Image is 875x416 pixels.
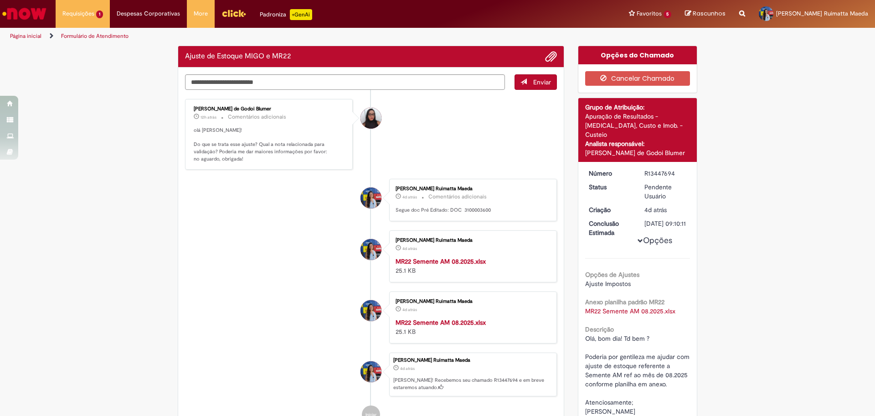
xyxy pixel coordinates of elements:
div: Padroniza [260,9,312,20]
time: 26/08/2025 12:15:56 [402,194,417,200]
span: 1 [96,10,103,18]
span: Rascunhos [693,9,726,18]
div: Hillary Akemi Ruimatta Maeda [360,239,381,260]
dt: Conclusão Estimada [582,219,638,237]
span: 4d atrás [402,307,417,312]
p: [PERSON_NAME]! Recebemos seu chamado R13447694 e em breve estaremos atuando. [393,377,552,391]
b: Anexo planilha padrão MR22 [585,298,664,306]
small: Comentários adicionais [428,193,487,201]
span: 4d atrás [400,366,415,371]
span: Enviar [533,78,551,86]
a: Página inicial [10,32,41,40]
span: 5 [664,10,671,18]
div: [DATE] 09:10:11 [644,219,687,228]
div: [PERSON_NAME] Ruimatta Maeda [396,186,547,192]
div: [PERSON_NAME] de Godoi Blumer [585,148,690,157]
span: More [194,9,208,18]
div: Apuração de Resultados - [MEDICAL_DATA], Custo e Imob. - Custeio [585,112,690,139]
span: Ajuste Impostos [585,280,631,288]
b: Descrição [585,325,614,333]
textarea: Digite sua mensagem aqui... [185,74,505,90]
a: Formulário de Atendimento [61,32,129,40]
small: Comentários adicionais [228,113,286,121]
div: [PERSON_NAME] Ruimatta Maeda [393,358,552,363]
div: Analista responsável: [585,139,690,148]
a: MR22 Semente AM 08.2025.xlsx [396,257,486,265]
dt: Status [582,182,638,192]
div: Hillary Akemi Ruimatta Maeda [360,361,381,382]
a: MR22 Semente AM 08.2025.xlsx [396,318,486,327]
dt: Número [582,169,638,178]
a: Download de MR22 Semente AM 08.2025.xlsx [585,307,675,315]
p: +GenAi [290,9,312,20]
div: [PERSON_NAME] Ruimatta Maeda [396,299,547,304]
p: olá [PERSON_NAME]! Do que se trata esse ajuste? Qual a nota relacionada para validação? Poderia m... [194,127,345,163]
div: Hillary Akemi Ruimatta Maeda [360,300,381,321]
span: Olá, bom dia! Td bem ? Poderia por gentileza me ajudar com ajuste de estoque referente a Semente ... [585,334,691,416]
div: Pendente Usuário [644,182,687,201]
div: Opções do Chamado [578,46,697,64]
button: Enviar [515,74,557,90]
p: Segue doc Pré Editado: DOC 3100003600 [396,207,547,214]
span: Requisições [62,9,94,18]
h2: Ajuste de Estoque MIGO e MR22 Histórico de tíquete [185,52,291,61]
button: Adicionar anexos [545,51,557,62]
time: 26/08/2025 11:10:04 [402,246,417,251]
div: Hillary Akemi Ruimatta Maeda [360,187,381,208]
div: Maisa Franco De Godoi Blumer [360,108,381,129]
div: R13447694 [644,169,687,178]
ul: Trilhas de página [7,28,576,45]
img: ServiceNow [1,5,48,23]
span: 4d atrás [402,246,417,251]
time: 29/08/2025 22:39:23 [201,114,216,120]
time: 26/08/2025 11:10:08 [400,366,415,371]
img: click_logo_yellow_360x200.png [221,6,246,20]
div: [PERSON_NAME] Ruimatta Maeda [396,238,547,243]
div: [PERSON_NAME] de Godoi Blumer [194,106,345,112]
button: Cancelar Chamado [585,71,690,86]
span: [PERSON_NAME] Ruimatta Maeda [776,10,868,17]
div: 26/08/2025 11:10:08 [644,205,687,214]
b: Opções de Ajustes [585,270,639,279]
div: 25.1 KB [396,257,547,275]
span: Favoritos [637,9,662,18]
span: 4d atrás [402,194,417,200]
span: 4d atrás [644,206,667,214]
time: 26/08/2025 11:07:49 [402,307,417,312]
span: 12h atrás [201,114,216,120]
div: Grupo de Atribuição: [585,103,690,112]
div: 25.1 KB [396,318,547,336]
dt: Criação [582,205,638,214]
li: Hillary Akemi Ruimatta Maeda [185,353,557,396]
time: 26/08/2025 11:10:08 [644,206,667,214]
a: Rascunhos [685,10,726,18]
span: Despesas Corporativas [117,9,180,18]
